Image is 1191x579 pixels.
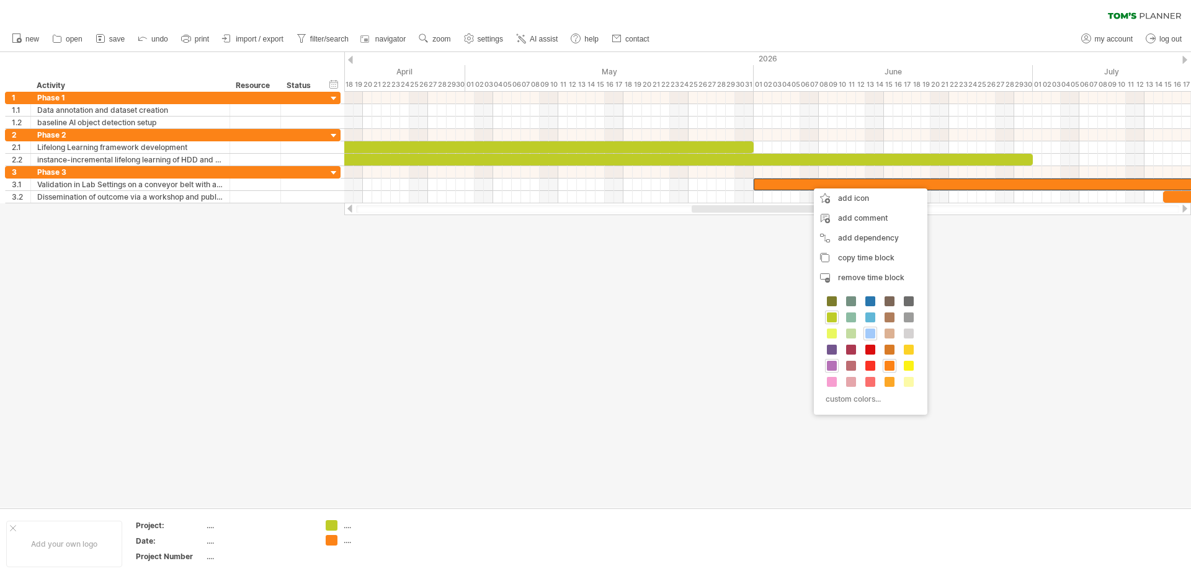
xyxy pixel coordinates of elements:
[568,31,602,47] a: help
[875,78,884,91] div: Sunday, 14 June 2026
[828,78,837,91] div: Tuesday, 9 June 2026
[456,78,465,91] div: Thursday, 30 April 2026
[865,78,875,91] div: Saturday, 13 June 2026
[1154,78,1163,91] div: Tuesday, 14 July 2026
[381,78,391,91] div: Wednesday, 22 April 2026
[642,78,651,91] div: Wednesday, 20 May 2026
[670,78,679,91] div: Saturday, 23 May 2026
[409,78,419,91] div: Saturday, 25 April 2026
[1163,78,1172,91] div: Wednesday, 15 July 2026
[428,78,437,91] div: Monday, 27 April 2026
[1061,78,1070,91] div: Saturday, 4 July 2026
[968,78,977,91] div: Wednesday, 24 June 2026
[136,536,204,546] div: Date:
[37,166,223,178] div: Phase 3
[502,78,512,91] div: Tuesday, 5 May 2026
[135,31,172,47] a: undo
[707,78,716,91] div: Wednesday, 27 May 2026
[689,78,698,91] div: Monday, 25 May 2026
[37,117,223,128] div: baseline AI object detection setup
[151,35,168,43] span: undo
[940,78,949,91] div: Sunday, 21 June 2026
[475,78,484,91] div: Saturday, 2 May 2026
[1143,31,1185,47] a: log out
[391,78,400,91] div: Thursday, 23 April 2026
[820,391,917,407] div: custom colors...
[958,78,968,91] div: Tuesday, 23 June 2026
[930,78,940,91] div: Saturday, 20 June 2026
[207,536,311,546] div: ....
[1033,78,1042,91] div: Wednesday, 1 July 2026
[37,141,223,153] div: Lifelong Learning framework development
[1182,78,1191,91] div: Friday, 17 July 2026
[513,31,561,47] a: AI assist
[1126,78,1135,91] div: Saturday, 11 July 2026
[493,78,502,91] div: Monday, 4 May 2026
[37,191,223,203] div: Dissemination of outcome via a workshop and publications
[344,535,411,546] div: ....
[754,78,763,91] div: Monday, 1 June 2026
[912,78,921,91] div: Thursday, 18 June 2026
[25,35,39,43] span: new
[651,78,661,91] div: Thursday, 21 May 2026
[400,78,409,91] div: Friday, 24 April 2026
[986,78,996,91] div: Friday, 26 June 2026
[359,31,409,47] a: navigator
[679,78,689,91] div: Sunday, 24 May 2026
[1098,78,1107,91] div: Wednesday, 8 July 2026
[372,78,381,91] div: Tuesday, 21 April 2026
[884,78,893,91] div: Monday, 15 June 2026
[1051,78,1061,91] div: Friday, 3 July 2026
[521,78,530,91] div: Thursday, 7 May 2026
[12,104,30,116] div: 1.1
[577,78,586,91] div: Wednesday, 13 May 2026
[810,78,819,91] div: Sunday, 7 June 2026
[605,78,614,91] div: Saturday, 16 May 2026
[293,31,352,47] a: filter/search
[136,520,204,531] div: Project:
[763,78,772,91] div: Tuesday, 2 June 2026
[1159,35,1182,43] span: log out
[903,78,912,91] div: Wednesday, 17 June 2026
[136,551,204,562] div: Project Number
[219,31,287,47] a: import / export
[1144,78,1154,91] div: Monday, 13 July 2026
[977,78,986,91] div: Thursday, 25 June 2026
[12,117,30,128] div: 1.2
[772,78,782,91] div: Wednesday, 3 June 2026
[432,35,450,43] span: zoom
[484,78,493,91] div: Sunday, 3 May 2026
[37,179,223,190] div: Validation in Lab Settings on a conveyor belt with a report to summarise results
[1005,78,1014,91] div: Sunday, 28 June 2026
[37,92,223,104] div: Phase 1
[195,35,209,43] span: print
[1014,78,1024,91] div: Monday, 29 June 2026
[847,78,856,91] div: Thursday, 11 June 2026
[1172,78,1182,91] div: Thursday, 16 July 2026
[819,78,828,91] div: Monday, 8 June 2026
[744,78,754,91] div: Sunday, 31 May 2026
[447,78,456,91] div: Wednesday, 29 April 2026
[37,79,223,92] div: Activity
[12,191,30,203] div: 3.2
[37,129,223,141] div: Phase 2
[625,35,649,43] span: contact
[12,141,30,153] div: 2.1
[609,31,653,47] a: contact
[838,253,894,262] span: copy time block
[437,78,447,91] div: Tuesday, 28 April 2026
[584,35,599,43] span: help
[568,78,577,91] div: Tuesday, 12 May 2026
[12,129,30,141] div: 2
[236,79,274,92] div: Resource
[9,31,43,47] a: new
[478,35,503,43] span: settings
[354,78,363,91] div: Sunday, 19 April 2026
[12,92,30,104] div: 1
[996,78,1005,91] div: Saturday, 27 June 2026
[12,179,30,190] div: 3.1
[363,78,372,91] div: Monday, 20 April 2026
[1107,78,1117,91] div: Thursday, 9 July 2026
[814,188,927,208] div: add icon
[344,78,354,91] div: Saturday, 18 April 2026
